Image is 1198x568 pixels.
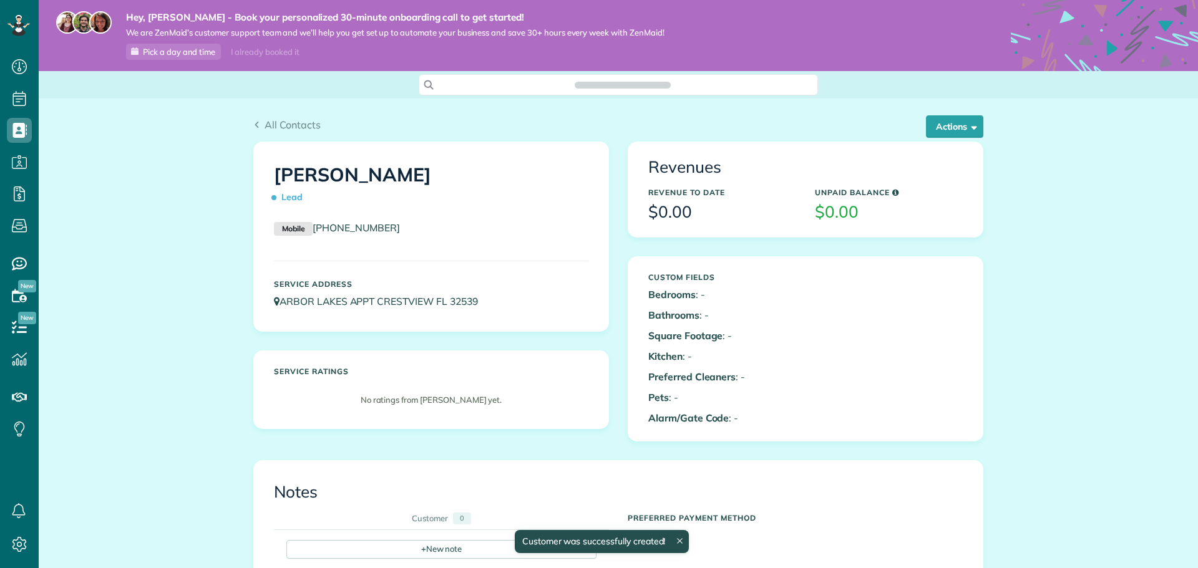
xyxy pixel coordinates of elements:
span: New [18,280,36,292]
div: Customer [412,513,448,524]
a: ARBOR LAKES APPT CRESTVIEW FL 32539 [274,295,490,307]
strong: Hey, [PERSON_NAME] - Book your personalized 30-minute onboarding call to get started! [126,11,665,24]
span: All Contacts [265,118,321,131]
h3: $0.00 [648,203,796,221]
b: Pets [648,391,669,403]
div: New note [286,540,597,559]
span: We are ZenMaid’s customer support team and we’ll help you get set up to automate your business an... [126,27,665,38]
p: No ratings from [PERSON_NAME] yet. [280,394,582,406]
h3: Notes [274,483,963,501]
h3: Revenues [648,158,963,176]
h5: Service Address [274,280,588,288]
h5: Unpaid Balance [815,188,963,196]
h5: Service ratings [274,367,588,375]
img: jorge-587dff0eeaa6aab1f244e6dc62b8924c3b6ad411094392a53c71c6c4a576187d.jpg [72,11,95,34]
div: 0 [453,513,471,524]
p: : - [648,411,796,425]
span: Search ZenMaid… [587,79,658,91]
b: Kitchen [648,350,683,362]
small: Mobile [274,222,313,236]
span: + [421,543,426,554]
p: : - [648,390,796,405]
div: CASH APP [618,508,972,552]
h5: Preferred Payment Method [628,514,963,522]
div: I already booked it [223,44,306,60]
b: Bathrooms [648,309,699,321]
p: : - [648,308,796,322]
p: : - [648,287,796,302]
b: Bedrooms [648,288,696,301]
b: Preferred Cleaners [648,370,736,383]
b: Square Footage [648,329,723,342]
img: maria-72a9807cf96188c08ef61303f053569d2e2a8a1cde33d635c8a3ac13582a053d.jpg [56,11,79,34]
button: Actions [926,115,983,138]
img: michelle-19f622bdf1676172e81f8f8fba1fb50e276960ebfe0243fe18214015130c80e4.jpg [89,11,112,34]
h5: Custom Fields [648,273,796,281]
p: : - [648,329,796,343]
h3: $0.00 [815,203,963,221]
h1: [PERSON_NAME] [274,165,588,208]
p: : - [648,349,796,363]
span: New [18,312,36,324]
a: Mobile[PHONE_NUMBER] [274,221,400,234]
a: Pick a day and time [126,44,221,60]
h5: Revenue to Date [648,188,796,196]
span: Pick a day and time [143,47,215,57]
div: Customer was successfully created! [515,530,689,553]
a: All Contacts [253,117,321,132]
p: : - [648,370,796,384]
b: Alarm/Gate Code [648,412,729,424]
span: Lead [274,186,308,208]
